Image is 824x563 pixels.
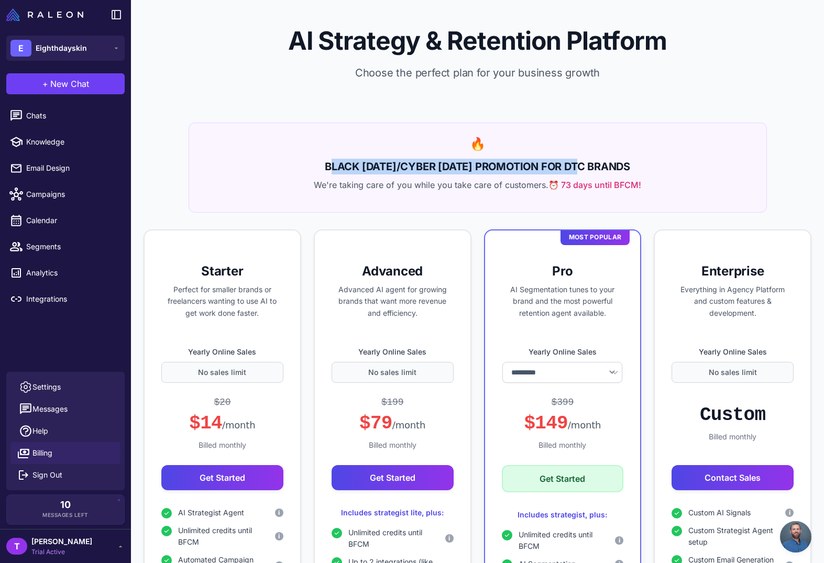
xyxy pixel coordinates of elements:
[688,507,751,518] span: Custom AI Signals
[161,439,283,451] div: Billed monthly
[26,136,118,148] span: Knowledge
[278,532,280,541] span: i
[6,36,125,61] button: EEighthdayskin
[502,263,624,280] h3: Pro
[780,521,811,553] div: Open chat
[519,529,616,552] span: Unlimited credits until BFCM
[161,465,283,490] button: Get Started
[561,229,630,245] div: Most Popular
[4,262,127,284] a: Analytics
[502,465,624,492] button: Get Started
[42,511,89,519] span: Messages Left
[332,439,454,451] div: Billed monthly
[26,293,118,305] span: Integrations
[6,8,87,21] a: Raleon Logo
[31,536,92,547] span: [PERSON_NAME]
[10,420,120,442] a: Help
[700,403,765,427] div: Custom
[6,538,27,555] div: T
[42,78,48,90] span: +
[4,209,127,231] a: Calendar
[688,525,785,548] span: Custom Strategist Agent setup
[26,241,118,252] span: Segments
[548,179,641,191] span: ⏰ 73 days until BFCM!
[198,367,246,378] span: No sales limit
[4,183,127,205] a: Campaigns
[672,263,794,280] h3: Enterprise
[32,425,48,437] span: Help
[619,536,620,545] span: i
[10,464,120,486] button: Sign Out
[189,412,255,435] div: $14
[332,284,454,319] p: Advanced AI agent for growing brands that want more revenue and efficiency.
[502,439,624,451] div: Billed monthly
[4,157,127,179] a: Email Design
[161,263,283,280] h3: Starter
[26,215,118,226] span: Calendar
[381,395,404,410] div: $199
[4,105,127,127] a: Chats
[202,179,754,191] p: We're taking care of you while you take care of customers.
[368,367,416,378] span: No sales limit
[278,508,280,517] span: i
[672,431,794,443] div: Billed monthly
[470,136,486,151] span: 🔥
[789,508,790,517] span: i
[214,395,230,410] div: $20
[6,73,125,94] button: +New Chat
[672,284,794,319] p: Everything in Agency Platform and custom features & development.
[222,420,255,430] span: /month
[32,403,68,415] span: Messages
[524,412,601,435] div: $149
[672,346,794,358] label: Yearly Online Sales
[332,465,454,490] button: Get Started
[32,381,61,393] span: Settings
[32,469,62,481] span: Sign Out
[31,547,92,557] span: Trial Active
[709,367,757,378] span: No sales limit
[202,159,754,174] h2: BLACK [DATE]/CYBER [DATE] PROMOTION FOR DTC BRANDS
[32,447,52,459] span: Billing
[10,398,120,420] button: Messages
[392,420,425,430] span: /month
[161,284,283,319] p: Perfect for smaller brands or freelancers wanting to use AI to get work done faster.
[332,507,454,518] div: Includes strategist lite, plus:
[4,288,127,310] a: Integrations
[26,189,118,200] span: Campaigns
[178,507,244,518] span: AI Strategist Agent
[359,412,425,435] div: $79
[10,40,31,57] div: E
[6,8,83,21] img: Raleon Logo
[26,162,118,174] span: Email Design
[161,346,283,358] label: Yearly Online Sales
[568,420,601,430] span: /month
[178,525,275,548] span: Unlimited credits until BFCM
[50,78,89,90] span: New Chat
[4,131,127,153] a: Knowledge
[502,284,624,319] p: AI Segmentation tunes to your brand and the most powerful retention agent available.
[4,236,127,258] a: Segments
[26,110,118,122] span: Chats
[332,263,454,280] h3: Advanced
[148,25,807,57] h1: AI Strategy & Retention Platform
[448,534,450,543] span: i
[332,346,454,358] label: Yearly Online Sales
[672,465,794,490] button: Contact Sales
[60,500,71,510] span: 10
[502,346,624,358] label: Yearly Online Sales
[26,267,118,279] span: Analytics
[348,527,445,550] span: Unlimited credits until BFCM
[552,395,574,410] div: $399
[148,65,807,81] p: Choose the perfect plan for your business growth
[36,42,87,54] span: Eighthdayskin
[502,509,624,521] div: Includes strategist, plus:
